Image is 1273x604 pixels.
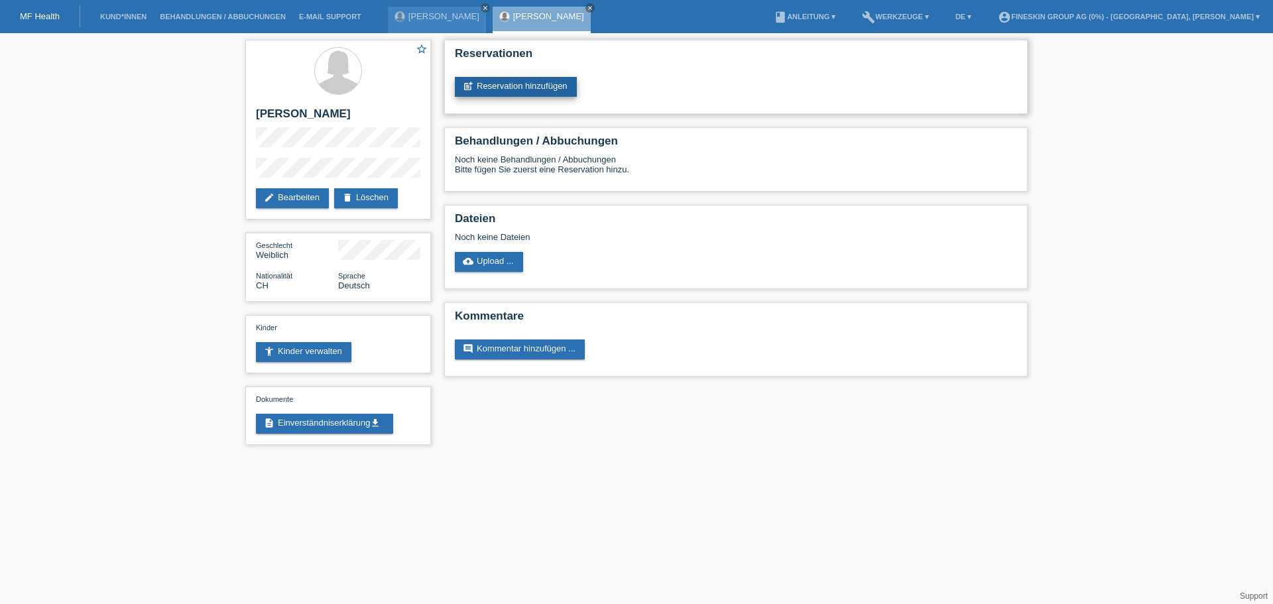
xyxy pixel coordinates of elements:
a: MF Health [20,11,60,21]
div: Noch keine Dateien [455,232,860,242]
i: account_circle [998,11,1011,24]
i: close [482,5,489,11]
a: E-Mail Support [292,13,368,21]
i: edit [264,192,274,203]
i: delete [342,192,353,203]
h2: [PERSON_NAME] [256,107,420,127]
i: accessibility_new [264,346,274,357]
a: editBearbeiten [256,188,329,208]
h2: Reservationen [455,47,1017,67]
a: account_circleFineSkin Group AG (0%) - [GEOGRAPHIC_DATA], [PERSON_NAME] ▾ [991,13,1266,21]
span: Schweiz [256,280,269,290]
a: Support [1240,591,1268,601]
i: description [264,418,274,428]
div: Weiblich [256,240,338,260]
a: Kund*innen [93,13,153,21]
span: Deutsch [338,280,370,290]
a: accessibility_newKinder verwalten [256,342,351,362]
a: [PERSON_NAME] [513,11,584,21]
i: star_border [416,43,428,55]
a: descriptionEinverständniserklärungget_app [256,414,393,434]
a: star_border [416,43,428,57]
div: Noch keine Behandlungen / Abbuchungen Bitte fügen Sie zuerst eine Reservation hinzu. [455,154,1017,184]
span: Sprache [338,272,365,280]
span: Dokumente [256,395,293,403]
a: DE ▾ [949,13,978,21]
a: cloud_uploadUpload ... [455,252,523,272]
h2: Dateien [455,212,1017,232]
h2: Behandlungen / Abbuchungen [455,135,1017,154]
a: deleteLöschen [334,188,398,208]
i: get_app [370,418,381,428]
a: commentKommentar hinzufügen ... [455,339,585,359]
a: Behandlungen / Abbuchungen [153,13,292,21]
a: post_addReservation hinzufügen [455,77,577,97]
a: bookAnleitung ▾ [767,13,842,21]
i: cloud_upload [463,256,473,267]
h2: Kommentare [455,310,1017,330]
span: Geschlecht [256,241,292,249]
a: close [481,3,490,13]
i: close [587,5,593,11]
i: build [862,11,875,24]
i: post_add [463,81,473,91]
i: book [774,11,787,24]
span: Nationalität [256,272,292,280]
a: buildWerkzeuge ▾ [855,13,936,21]
span: Kinder [256,324,277,332]
i: comment [463,343,473,354]
a: close [585,3,595,13]
a: [PERSON_NAME] [408,11,479,21]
